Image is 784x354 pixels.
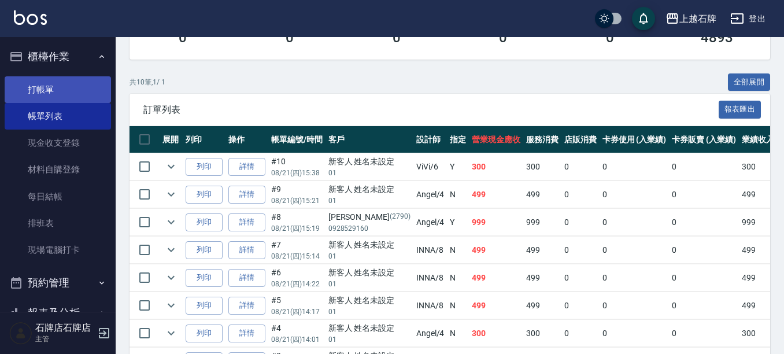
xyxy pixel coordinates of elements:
button: 列印 [186,241,223,259]
a: 打帳單 [5,76,111,103]
p: 01 [328,334,411,345]
a: 詳情 [228,297,265,315]
td: 0 [561,264,600,292]
div: [PERSON_NAME] [328,211,411,223]
a: 報表匯出 [719,104,761,115]
button: expand row [162,186,180,203]
th: 營業現金應收 [469,126,523,153]
td: 0 [669,237,739,264]
td: 0 [669,264,739,292]
h3: 0 [286,30,294,46]
button: expand row [162,297,180,314]
td: N [447,181,469,208]
td: 300 [523,153,561,180]
td: Y [447,209,469,236]
a: 詳情 [228,325,265,342]
td: 300 [739,320,777,347]
td: #7 [268,237,326,264]
td: 499 [739,237,777,264]
p: 08/21 (四) 15:38 [271,168,323,178]
td: #9 [268,181,326,208]
h3: 4893 [701,30,733,46]
td: 0 [561,209,600,236]
button: 登出 [726,8,770,30]
p: 01 [328,279,411,289]
td: 499 [523,264,561,292]
p: 08/21 (四) 14:17 [271,307,323,317]
div: 新客人 姓名未設定 [328,267,411,279]
button: 報表匯出 [719,101,761,119]
a: 每日結帳 [5,183,111,210]
td: #4 [268,320,326,347]
td: N [447,292,469,319]
td: 499 [739,181,777,208]
th: 設計師 [413,126,448,153]
td: INNA /8 [413,292,448,319]
p: 主管 [35,334,94,344]
th: 操作 [225,126,268,153]
td: Angel /4 [413,181,448,208]
p: 01 [328,168,411,178]
div: 新客人 姓名未設定 [328,183,411,196]
a: 排班表 [5,210,111,237]
h3: 0 [179,30,187,46]
th: 展開 [160,126,183,153]
td: ViVi /6 [413,153,448,180]
th: 卡券販賣 (入業績) [669,126,739,153]
img: Logo [14,10,47,25]
th: 客戶 [326,126,413,153]
td: 499 [469,264,523,292]
div: 新客人 姓名未設定 [328,322,411,334]
td: 0 [669,209,739,236]
td: 0 [669,320,739,347]
td: 0 [669,181,739,208]
button: 列印 [186,269,223,287]
img: Person [9,322,32,345]
td: 499 [469,292,523,319]
td: 0 [561,292,600,319]
a: 現金收支登錄 [5,130,111,156]
td: 0 [669,153,739,180]
p: 08/21 (四) 14:22 [271,279,323,289]
td: 999 [469,209,523,236]
td: Y [447,153,469,180]
td: N [447,237,469,264]
td: 0 [561,237,600,264]
th: 店販消費 [561,126,600,153]
button: 預約管理 [5,268,111,298]
a: 帳單列表 [5,103,111,130]
th: 指定 [447,126,469,153]
th: 卡券使用 (入業績) [600,126,670,153]
td: 0 [600,209,670,236]
td: Angel /4 [413,209,448,236]
button: 櫃檯作業 [5,42,111,72]
td: 499 [523,292,561,319]
button: 列印 [186,186,223,204]
td: Angel /4 [413,320,448,347]
a: 材料自購登錄 [5,156,111,183]
h3: 0 [393,30,401,46]
button: save [632,7,655,30]
a: 現場電腦打卡 [5,237,111,263]
td: INNA /8 [413,237,448,264]
td: #5 [268,292,326,319]
button: expand row [162,158,180,175]
td: 499 [523,181,561,208]
td: 0 [600,153,670,180]
th: 列印 [183,126,225,153]
td: 0 [561,153,600,180]
td: 0 [600,264,670,292]
td: 300 [523,320,561,347]
span: 訂單列表 [143,104,719,116]
td: 0 [600,181,670,208]
td: 300 [469,153,523,180]
td: 499 [739,292,777,319]
th: 業績收入 [739,126,777,153]
td: 0 [600,292,670,319]
button: expand row [162,213,180,231]
a: 詳情 [228,213,265,231]
p: 01 [328,307,411,317]
p: 01 [328,196,411,206]
td: INNA /8 [413,264,448,292]
button: 列印 [186,213,223,231]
